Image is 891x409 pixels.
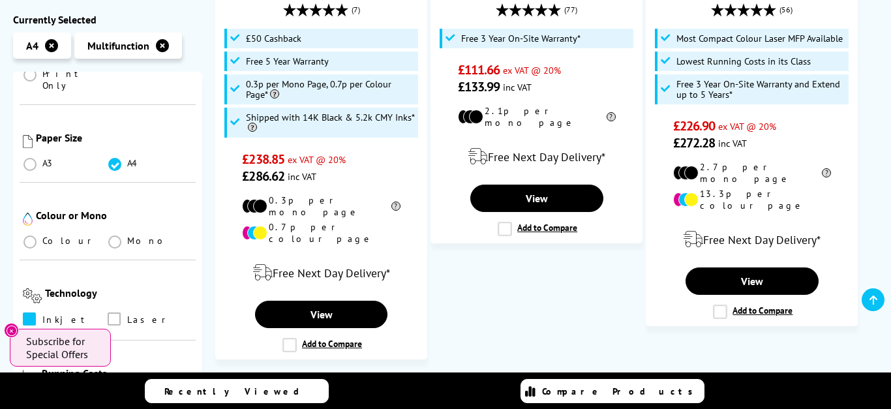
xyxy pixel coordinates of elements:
a: View [470,185,603,212]
a: Recently Viewed [145,379,329,403]
label: Add to Compare [498,222,577,236]
img: Technology [23,288,42,303]
span: £133.99 [458,78,500,95]
img: Running Costs [23,370,38,384]
li: 2.1p per mono page [458,105,616,129]
img: Paper Size [23,135,33,148]
label: Add to Compare [713,305,793,319]
span: ex VAT @ 20% [718,120,776,132]
div: Paper Size [36,131,192,144]
a: View [255,301,388,328]
span: £50 Cashback [246,33,301,44]
span: Free 5 Year Warranty [246,56,329,67]
a: Compare Products [521,379,704,403]
div: modal_delivery [222,254,420,291]
span: Most Compact Colour Laser MFP Available [676,33,843,44]
span: Print Only [42,68,108,91]
span: £286.62 [242,168,284,185]
span: A4 [127,157,139,169]
span: Lowest Running Costs in its Class [676,56,811,67]
span: Free 3 Year On-Site Warranty and Extend up to 5 Years* [676,79,845,100]
span: Subscribe for Special Offers [26,335,98,361]
span: Inkjet [42,312,91,327]
span: £238.85 [242,151,284,168]
span: £111.66 [458,61,500,78]
span: ex VAT @ 20% [503,64,561,76]
span: inc VAT [718,137,747,149]
span: Colour [42,235,97,247]
div: modal_delivery [438,138,635,175]
a: View [686,267,819,295]
img: Colour or Mono [23,213,33,226]
div: Colour or Mono [36,209,192,222]
span: Compare Products [542,386,700,397]
span: Free 3 Year On-Site Warranty* [461,33,581,44]
span: inc VAT [503,81,532,93]
li: 0.3p per mono page [242,194,400,218]
span: 0.3p per Mono Page, 0.7p per Colour Page* [246,79,415,100]
div: Technology [45,286,192,299]
li: 13.3p per colour page [673,188,831,211]
span: ex VAT @ 20% [288,153,346,166]
span: £226.90 [673,117,716,134]
span: Shipped with 14K Black & 5.2k CMY Inks* [246,112,415,133]
div: Currently Selected [13,13,202,26]
span: A4 [26,39,38,52]
span: Multifunction [87,39,149,52]
span: Laser [127,312,171,327]
span: Mono [127,235,170,247]
span: inc VAT [288,170,316,183]
li: 0.7p per colour page [242,221,400,245]
li: 2.7p per mono page [673,161,831,185]
span: A3 [42,157,54,169]
button: Close [4,323,19,338]
span: £272.28 [673,134,716,151]
label: Add to Compare [282,338,362,352]
div: Running Costs [42,367,192,380]
div: modal_delivery [653,221,851,258]
span: Recently Viewed [164,386,312,397]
